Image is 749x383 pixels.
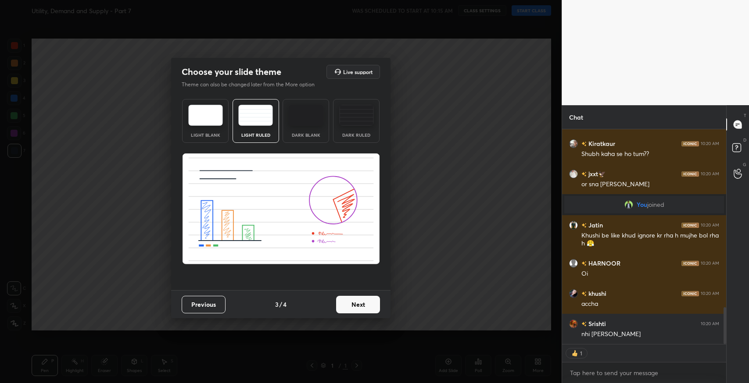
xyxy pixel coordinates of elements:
[624,200,633,209] img: fcc3dd17a7d24364a6f5f049f7d33ac3.jpg
[569,319,578,328] img: c7cc5891670c48de8a3dcb885be36a6b.jpg
[569,259,578,268] img: default.png
[743,161,746,168] p: G
[579,350,583,357] div: 1
[647,201,664,208] span: joined
[744,112,746,119] p: T
[562,106,590,129] p: Chat
[681,223,699,228] img: iconic-dark.1390631f.png
[238,133,273,137] div: Light Ruled
[587,139,615,148] h6: Kiratkaur
[581,150,719,159] div: Shubh kaha se ho tum??
[339,133,374,137] div: Dark Ruled
[336,296,380,313] button: Next
[570,349,579,358] img: thumbs_up.png
[681,141,699,146] img: iconic-dark.1390631f.png
[587,319,606,328] h6: Srishti
[581,291,587,296] img: no-rating-badge.077c3623.svg
[289,105,323,126] img: darkTheme.f0cc69e5.svg
[581,231,719,248] div: Khushi be like khud ignore kr rha h mujhe bol rha h 😤
[637,201,647,208] span: You
[182,81,324,89] p: Theme can also be changed later from the More option
[581,330,719,339] div: nhi [PERSON_NAME]
[562,129,726,344] div: grid
[182,296,226,313] button: Previous
[587,289,606,298] h6: khushi
[283,300,287,309] h4: 4
[339,105,374,126] img: darkRuledTheme.de295e13.svg
[681,291,699,296] img: iconic-dark.1390631f.png
[581,270,719,278] div: Oi
[182,153,380,265] img: lightRuledThemeBanner.591256ff.svg
[581,261,587,266] img: no-rating-badge.077c3623.svg
[743,137,746,143] p: D
[681,261,699,266] img: iconic-dark.1390631f.png
[569,139,578,148] img: 1a7c9b30c1a54afba879048832061837.jpg
[188,133,223,137] div: Light Blank
[569,170,578,178] img: 930c6aa0a2f44c069e61ba5624c32e14.jpg
[343,69,373,74] h5: Live support
[288,133,323,137] div: Dark Blank
[182,66,281,78] h2: Choose your slide theme
[238,105,273,126] img: lightRuledTheme.5fabf969.svg
[581,172,587,177] img: no-rating-badge.077c3623.svg
[581,223,587,228] img: no-rating-badge.077c3623.svg
[701,291,719,296] div: 10:20 AM
[587,220,603,230] h6: Jatin
[581,180,719,189] div: or sna [PERSON_NAME]
[701,171,719,177] div: 10:20 AM
[681,171,699,177] img: iconic-dark.1390631f.png
[587,169,606,178] h6: jxxt🦅
[569,221,578,230] img: a625e1e7a2304bff985c52472b930db8.jpg
[569,289,578,298] img: 96524e2cc86e4c229cbdb3842e67beb3.jpg
[701,261,719,266] div: 10:20 AM
[587,259,620,268] h6: HARNOOR
[275,300,279,309] h4: 3
[701,223,719,228] div: 10:20 AM
[701,141,719,146] div: 10:20 AM
[581,322,587,326] img: no-rating-badge.077c3623.svg
[188,105,223,126] img: lightTheme.e5ed3b09.svg
[581,142,587,146] img: no-rating-badge.077c3623.svg
[581,300,719,309] div: accha
[701,321,719,326] div: 10:20 AM
[280,300,282,309] h4: /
